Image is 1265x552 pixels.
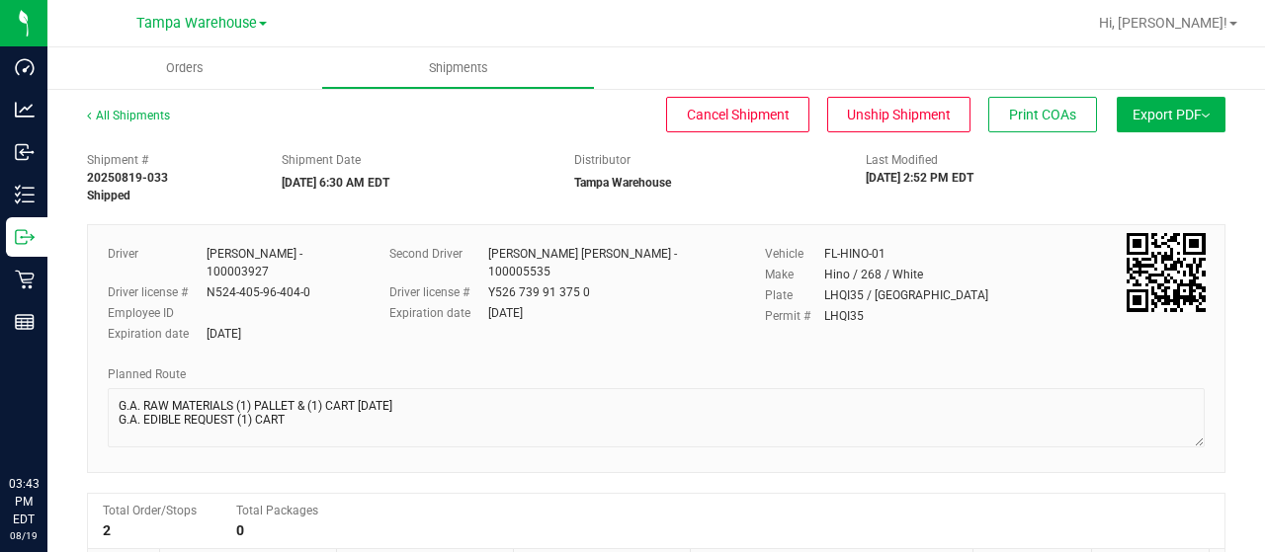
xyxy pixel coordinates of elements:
div: LHQI35 / [GEOGRAPHIC_DATA] [824,286,988,304]
div: [DATE] [207,325,241,343]
label: Employee ID [108,304,207,322]
label: Distributor [574,151,631,169]
span: Cancel Shipment [687,107,790,122]
span: Shipment # [87,151,252,169]
span: Total Packages [236,504,318,517]
a: All Shipments [87,109,170,122]
label: Expiration date [108,325,207,343]
inline-svg: Retail [15,270,35,289]
label: Shipment Date [282,151,361,169]
img: Scan me! [1127,233,1206,312]
button: Print COAs [988,97,1097,132]
label: Driver license # [108,283,207,301]
inline-svg: Inbound [15,142,35,162]
label: Vehicle [765,245,824,263]
div: [PERSON_NAME] [PERSON_NAME] - 100005535 [488,245,735,280]
inline-svg: Dashboard [15,57,35,77]
span: Planned Route [108,367,186,381]
inline-svg: Inventory [15,185,35,204]
span: Orders [139,59,230,77]
p: 08/19 [9,528,39,543]
button: Cancel Shipment [666,97,809,132]
strong: [DATE] 6:30 AM EDT [282,176,389,190]
strong: 2 [103,522,111,538]
div: Hino / 268 / White [824,266,923,283]
label: Permit # [765,307,824,325]
span: Shipments [402,59,515,77]
a: Shipments [321,47,595,89]
p: 03:43 PM EDT [9,475,39,528]
label: Plate [765,286,824,304]
button: Unship Shipment [827,97,970,132]
qrcode: 20250819-033 [1127,233,1206,312]
div: [PERSON_NAME] - 100003927 [207,245,360,280]
iframe: Resource center [20,394,79,453]
inline-svg: Analytics [15,100,35,119]
div: FL-HINO-01 [824,245,885,263]
div: Y526 739 91 375 0 [488,283,590,301]
button: Export PDF [1117,97,1225,132]
span: Tampa Warehouse [136,15,257,32]
label: Last Modified [866,151,938,169]
div: LHQI35 [824,307,864,325]
strong: 0 [236,522,244,538]
label: Expiration date [389,304,488,322]
a: Orders [47,47,321,89]
inline-svg: Reports [15,312,35,332]
strong: Shipped [87,189,130,202]
span: Print COAs [1009,107,1076,122]
label: Driver license # [389,283,488,301]
inline-svg: Outbound [15,227,35,247]
label: Second Driver [389,245,488,280]
div: N524-405-96-404-0 [207,283,310,301]
span: Hi, [PERSON_NAME]! [1099,15,1227,31]
span: Unship Shipment [847,107,951,122]
label: Make [765,266,824,283]
strong: Tampa Warehouse [574,176,671,190]
span: Total Order/Stops [103,504,197,517]
strong: 20250819-033 [87,171,168,185]
strong: [DATE] 2:52 PM EDT [866,171,973,185]
div: [DATE] [488,304,523,322]
label: Driver [108,245,207,280]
